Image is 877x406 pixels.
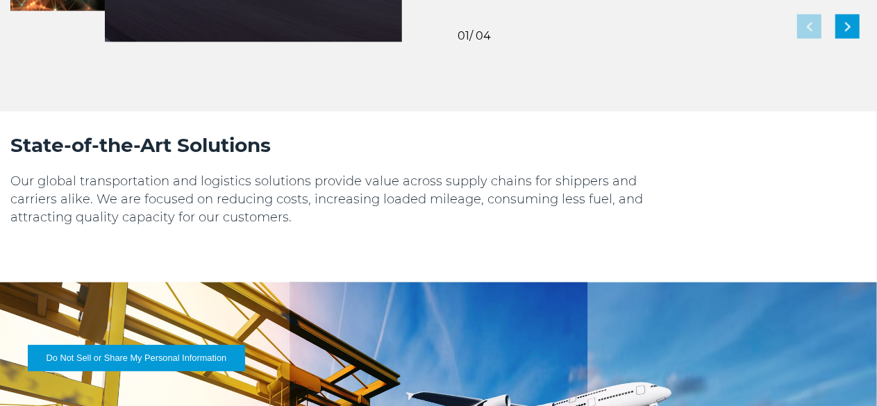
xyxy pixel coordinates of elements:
div: / 04 [458,31,491,42]
span: 01 [458,30,469,43]
h2: State-of-the-Art Solutions [10,133,646,159]
button: Do Not Sell or Share My Personal Information [28,345,245,371]
p: Our global transportation and logistics solutions provide value across supply chains for shippers... [10,173,646,227]
div: Next slide [835,15,860,39]
img: next slide [845,22,851,31]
